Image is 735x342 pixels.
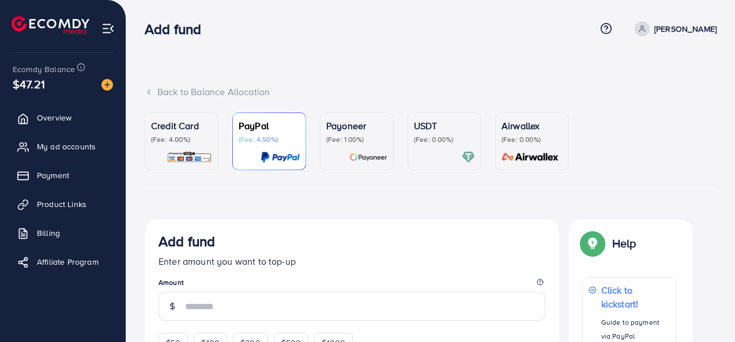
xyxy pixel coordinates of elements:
[159,233,215,250] h3: Add fund
[37,112,71,123] span: Overview
[326,135,387,144] p: (Fee: 1.00%)
[145,85,717,99] div: Back to Balance Allocation
[13,63,75,75] span: Ecomdy Balance
[502,135,563,144] p: (Fee: 0.00%)
[654,22,717,36] p: [PERSON_NAME]
[12,16,89,34] img: logo
[498,151,563,164] img: card
[159,254,545,268] p: Enter amount you want to top-up
[239,135,300,144] p: (Fee: 4.50%)
[239,119,300,133] p: PayPal
[9,250,117,273] a: Affiliate Program
[9,221,117,245] a: Billing
[582,233,603,254] img: Popup guide
[414,119,475,133] p: USDT
[502,119,563,133] p: Airwallex
[37,198,86,210] span: Product Links
[630,21,717,36] a: [PERSON_NAME]
[261,151,300,164] img: card
[612,236,636,250] p: Help
[151,135,212,144] p: (Fee: 4.00%)
[101,22,115,35] img: menu
[37,227,60,239] span: Billing
[9,106,117,129] a: Overview
[601,283,670,311] p: Click to kickstart!
[167,151,212,164] img: card
[159,277,545,292] legend: Amount
[9,193,117,216] a: Product Links
[101,79,113,91] img: image
[414,135,475,144] p: (Fee: 0.00%)
[462,151,475,164] img: card
[9,164,117,187] a: Payment
[37,141,96,152] span: My ad accounts
[145,21,210,37] h3: Add fund
[37,256,99,268] span: Affiliate Program
[37,170,69,181] span: Payment
[151,119,212,133] p: Credit Card
[9,135,117,158] a: My ad accounts
[349,151,387,164] img: card
[326,119,387,133] p: Payoneer
[13,76,45,92] span: $47.21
